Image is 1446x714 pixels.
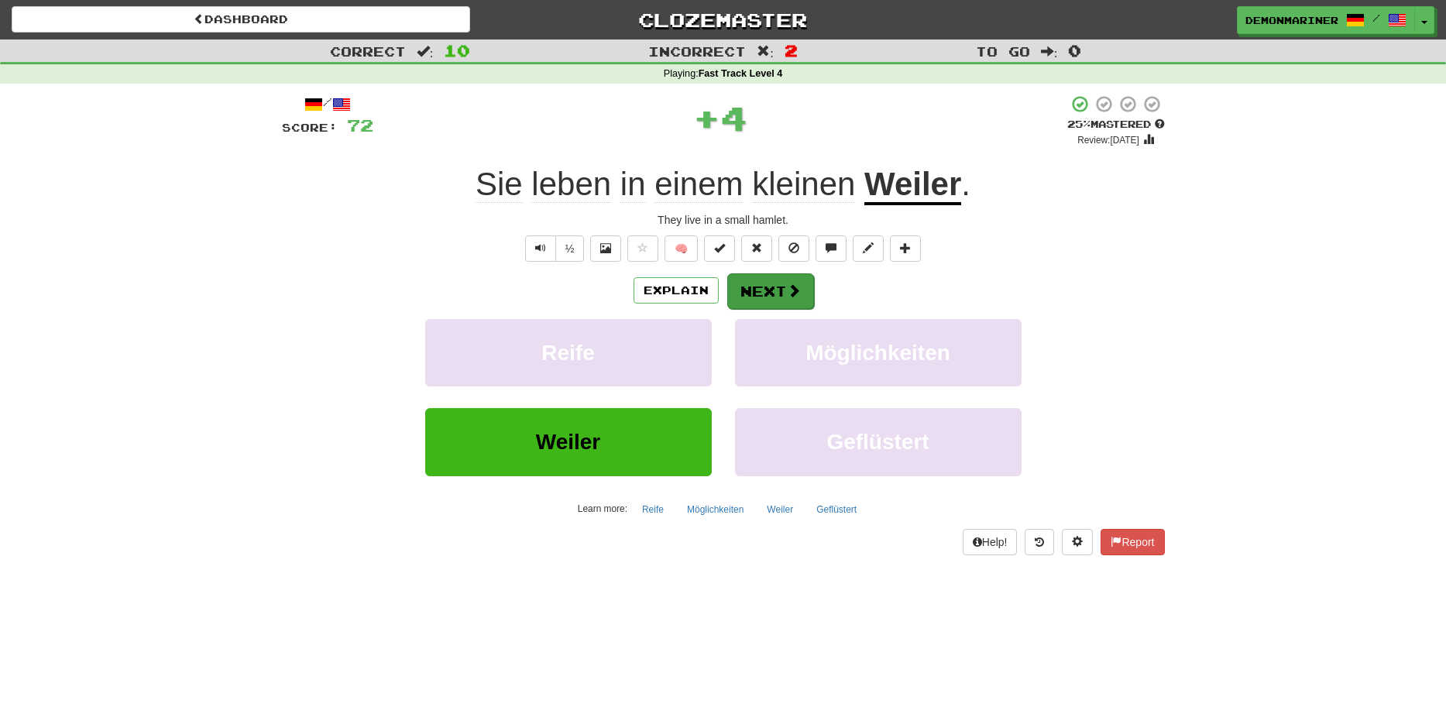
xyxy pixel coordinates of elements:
[704,235,735,262] button: Set this sentence to 100% Mastered (alt+m)
[757,45,774,58] span: :
[444,41,470,60] span: 10
[347,115,373,135] span: 72
[735,408,1022,475] button: Geflüstert
[808,498,865,521] button: Geflüstert
[578,503,627,514] small: Learn more:
[853,235,884,262] button: Edit sentence (alt+d)
[752,166,855,203] span: kleinen
[541,341,594,365] span: Reife
[1077,135,1139,146] small: Review: [DATE]
[525,235,556,262] button: Play sentence audio (ctl+space)
[330,43,406,59] span: Correct
[536,430,601,454] span: Weiler
[735,319,1022,386] button: Möglichkeiten
[493,6,952,33] a: Clozemaster
[627,235,658,262] button: Favorite sentence (alt+f)
[634,277,719,304] button: Explain
[555,235,585,262] button: ½
[620,166,646,203] span: in
[282,121,338,134] span: Score:
[1025,529,1054,555] button: Round history (alt+y)
[1068,41,1081,60] span: 0
[758,498,802,521] button: Weiler
[282,94,373,114] div: /
[976,43,1030,59] span: To go
[634,498,672,521] button: Reife
[1237,6,1415,34] a: Demonmariner /
[1101,529,1164,555] button: Report
[417,45,434,58] span: :
[1067,118,1165,132] div: Mastered
[741,235,772,262] button: Reset to 0% Mastered (alt+r)
[648,43,746,59] span: Incorrect
[1245,13,1338,27] span: Demonmariner
[425,408,712,475] button: Weiler
[727,273,814,309] button: Next
[1372,12,1380,23] span: /
[678,498,752,521] button: Möglichkeiten
[654,166,743,203] span: einem
[785,41,798,60] span: 2
[961,166,970,202] span: .
[1067,118,1091,130] span: 25 %
[12,6,470,33] a: Dashboard
[1041,45,1058,58] span: :
[282,212,1165,228] div: They live in a small hamlet.
[816,235,847,262] button: Discuss sentence (alt+u)
[693,94,720,141] span: +
[699,68,783,79] strong: Fast Track Level 4
[890,235,921,262] button: Add to collection (alt+a)
[720,98,747,137] span: 4
[778,235,809,262] button: Ignore sentence (alt+i)
[425,319,712,386] button: Reife
[522,235,585,262] div: Text-to-speech controls
[590,235,621,262] button: Show image (alt+x)
[805,341,950,365] span: Möglichkeiten
[864,166,961,205] u: Weiler
[476,166,523,203] span: Sie
[826,430,929,454] span: Geflüstert
[665,235,698,262] button: 🧠
[963,529,1018,555] button: Help!
[531,166,611,203] span: leben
